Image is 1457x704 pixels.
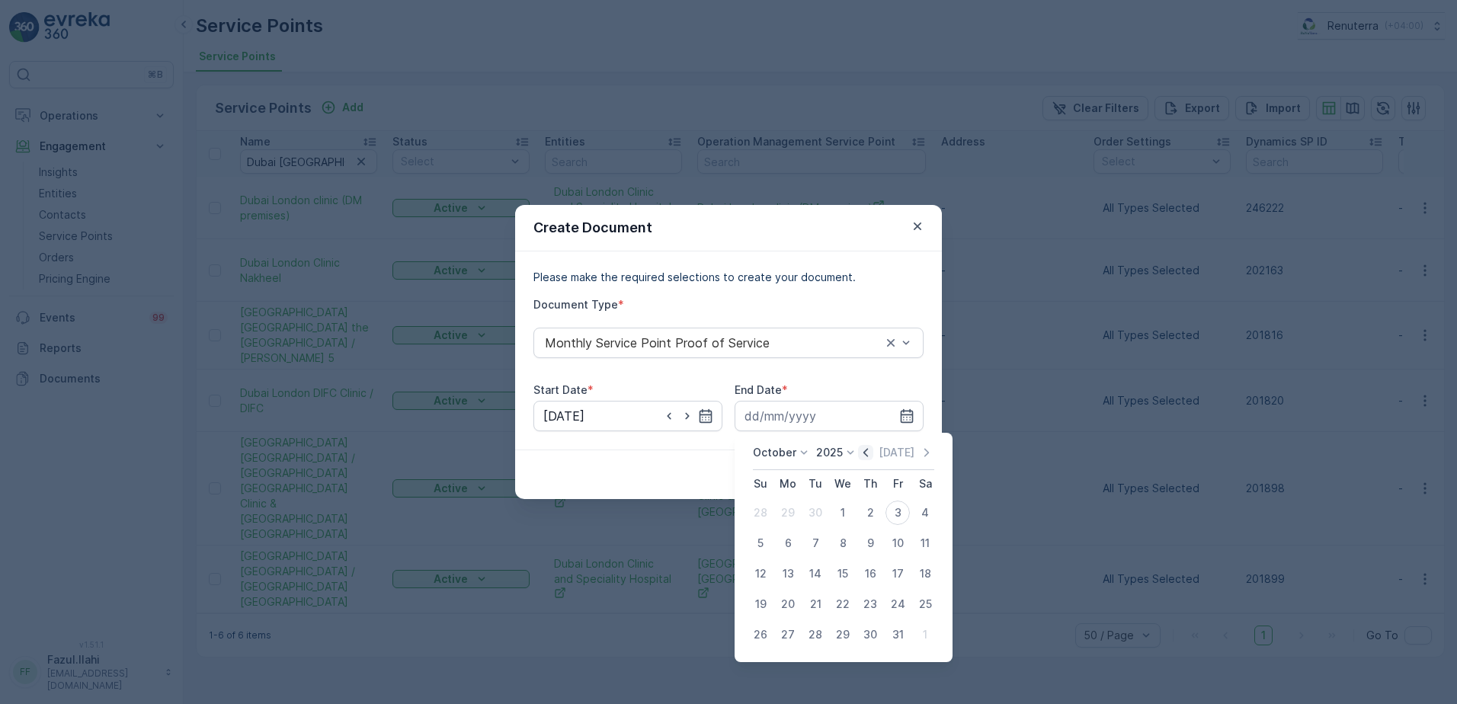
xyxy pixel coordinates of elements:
[803,622,828,647] div: 28
[831,562,855,586] div: 15
[803,501,828,525] div: 30
[735,401,924,431] input: dd/mm/yyyy
[776,592,800,616] div: 20
[803,592,828,616] div: 21
[748,592,773,616] div: 19
[748,562,773,586] div: 12
[831,622,855,647] div: 29
[748,501,773,525] div: 28
[747,470,774,498] th: Sunday
[533,270,924,285] p: Please make the required selections to create your document.
[858,531,882,555] div: 9
[831,592,855,616] div: 22
[748,531,773,555] div: 5
[857,470,884,498] th: Thursday
[533,383,588,396] label: Start Date
[533,401,722,431] input: dd/mm/yyyy
[885,622,910,647] div: 31
[803,562,828,586] div: 14
[776,501,800,525] div: 29
[776,622,800,647] div: 27
[913,501,937,525] div: 4
[879,445,914,460] p: [DATE]
[858,562,882,586] div: 16
[753,445,796,460] p: October
[858,622,882,647] div: 30
[913,531,937,555] div: 11
[911,470,939,498] th: Saturday
[858,592,882,616] div: 23
[885,531,910,555] div: 10
[802,470,829,498] th: Tuesday
[816,445,843,460] p: 2025
[533,217,652,238] p: Create Document
[858,501,882,525] div: 2
[885,501,910,525] div: 3
[884,470,911,498] th: Friday
[885,562,910,586] div: 17
[829,470,857,498] th: Wednesday
[774,470,802,498] th: Monday
[885,592,910,616] div: 24
[776,562,800,586] div: 13
[913,562,937,586] div: 18
[913,622,937,647] div: 1
[533,298,618,311] label: Document Type
[803,531,828,555] div: 7
[831,501,855,525] div: 1
[831,531,855,555] div: 8
[913,592,937,616] div: 25
[776,531,800,555] div: 6
[748,622,773,647] div: 26
[735,383,782,396] label: End Date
